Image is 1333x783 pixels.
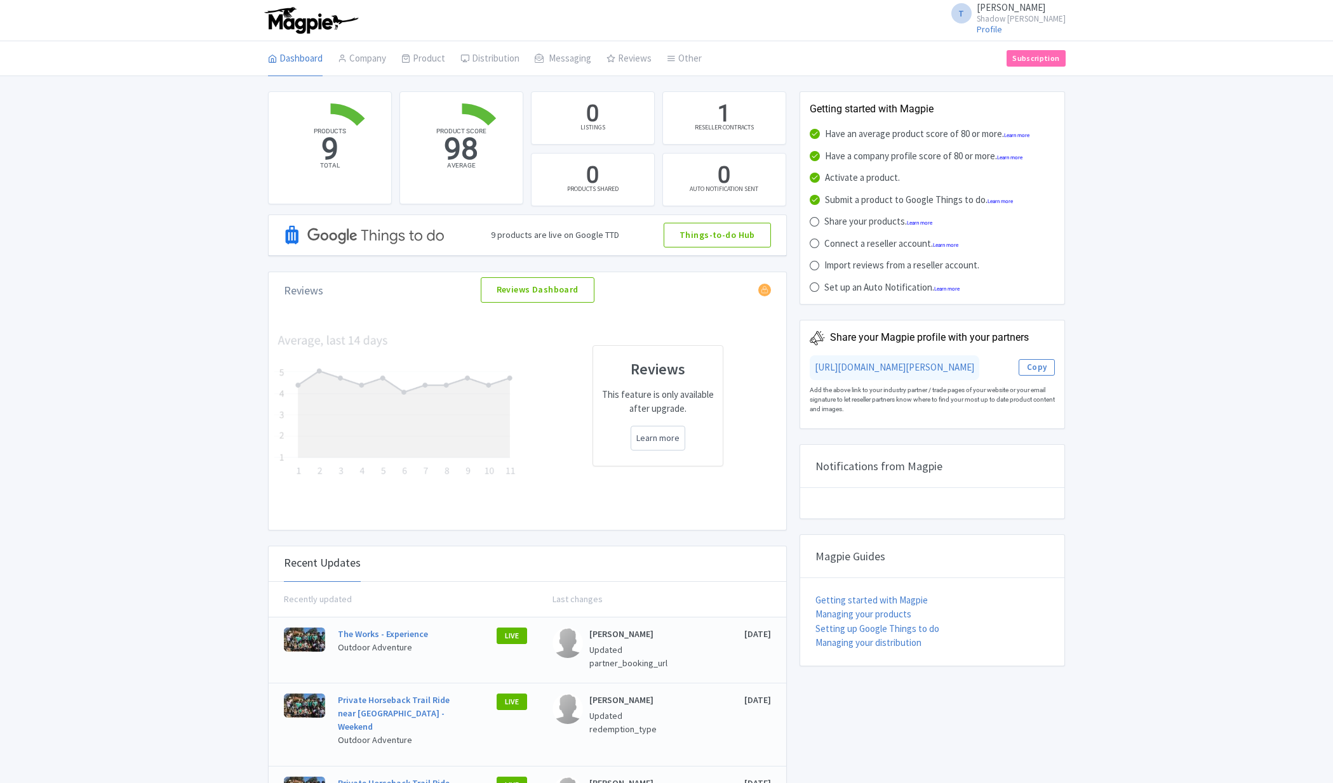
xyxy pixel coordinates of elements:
[535,41,591,77] a: Messaging
[815,622,939,635] a: Setting up Google Things to do
[825,171,900,185] div: Activate a product.
[662,153,786,206] a: 0 AUTO NOTIFICATION SENT
[589,643,690,670] p: Updated partner_booking_url
[815,636,921,648] a: Managing your distribution
[810,380,1055,419] div: Add the above link to your industry partner / trade pages of your website or your email signature...
[284,282,323,299] div: Reviews
[997,155,1022,161] a: Learn more
[664,223,771,248] a: Things-to-do Hub
[977,15,1066,23] small: Shadow [PERSON_NAME]
[690,694,771,756] div: [DATE]
[718,160,730,192] div: 0
[338,41,386,77] a: Company
[662,91,786,145] a: 1 RESELLER CONTRACTS
[284,628,325,652] img: imgi_2_859ad4_d2214d834f4c406685b09b66c4b1cf13_mv2_lovyk8.jpg
[690,628,771,673] div: [DATE]
[1004,133,1029,138] a: Learn more
[825,149,1022,164] div: Have a company profile score of 80 or more.
[815,361,974,373] a: [URL][DOMAIN_NAME][PERSON_NAME]
[338,641,461,654] p: Outdoor Adventure
[338,628,428,640] a: The Works - Experience
[268,41,323,77] a: Dashboard
[553,628,583,658] img: contact-b11cc6e953956a0c50a2f97983291f06.png
[531,153,655,206] a: 0 PRODUCTS SHARED
[567,184,619,194] div: PRODUCTS SHARED
[815,608,911,620] a: Managing your products
[690,184,758,194] div: AUTO NOTIFICATION SENT
[338,734,461,747] p: Outdoor Adventure
[933,242,958,248] a: Learn more
[988,199,1013,204] a: Learn more
[830,330,1029,345] div: Share your Magpie profile with your partners
[589,694,690,707] p: [PERSON_NAME]
[606,41,652,77] a: Reviews
[589,709,690,736] p: Updated redemption_type
[824,258,979,273] div: Import reviews from a reseller account.
[824,237,958,251] div: Connect a reseller account.
[491,228,619,242] div: 9 products are live on Google TTD
[284,208,446,262] img: Google TTD
[338,694,450,732] a: Private Horseback Trail Ride near [GEOGRAPHIC_DATA] - Weekend
[907,220,932,226] a: Learn more
[284,694,325,718] img: imgi_2_859ad4_d2214d834f4c406685b09b66c4b1cf13_mv2_lovyk8.jpg
[824,280,960,295] div: Set up an Auto Notification.
[401,41,445,77] a: Product
[944,3,1066,23] a: T [PERSON_NAME] Shadow [PERSON_NAME]
[1007,50,1065,67] a: Subscription
[718,98,730,130] div: 1
[262,6,360,34] img: logo-ab69f6fb50320c5b225c76a69d11143b.png
[481,277,594,303] a: Reviews Dashboard
[580,122,605,132] div: LISTINGS
[951,3,972,23] span: T
[589,628,690,641] p: [PERSON_NAME]
[934,286,960,292] a: Learn more
[553,694,583,724] img: contact-b11cc6e953956a0c50a2f97983291f06.png
[636,431,680,445] a: Learn more
[800,445,1065,488] div: Notifications from Magpie
[284,544,361,582] div: Recent Updates
[1019,359,1055,376] button: Copy
[825,193,1013,207] div: Submit a product to Google Things to do.
[977,23,1002,35] a: Profile
[531,91,655,145] a: 0 LISTINGS
[284,593,528,606] div: Recently updated
[601,361,715,378] h3: Reviews
[800,535,1065,578] div: Magpie Guides
[460,41,519,77] a: Distribution
[810,102,1055,117] div: Getting started with Magpie
[825,127,1029,141] div: Have an average product score of 80 or more.
[824,214,932,229] div: Share your products.
[977,1,1045,13] span: [PERSON_NAME]
[667,41,702,77] a: Other
[695,122,754,132] div: RESELLER CONTRACTS
[527,593,771,606] div: Last changes
[586,160,599,192] div: 0
[274,333,520,478] img: chart-62242baa53ac9495a133cd79f73327f1.png
[586,98,599,130] div: 0
[601,388,715,416] p: This feature is only available after upgrade.
[815,594,928,606] a: Getting started with Magpie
